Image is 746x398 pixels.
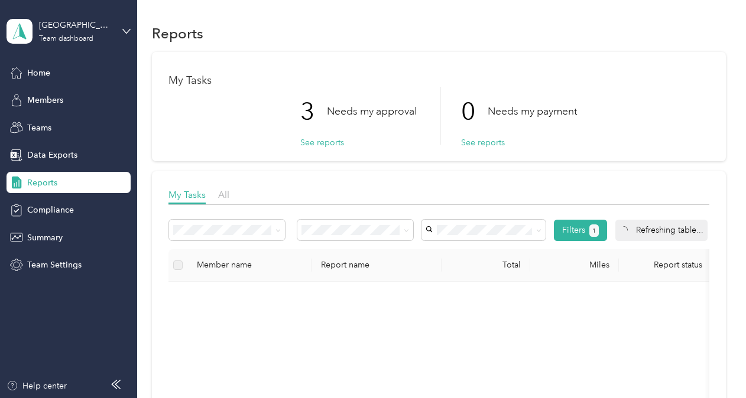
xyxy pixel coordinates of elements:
[187,249,312,282] th: Member name
[218,189,229,200] span: All
[615,220,708,241] div: Refreshing table...
[628,260,728,270] span: Report status
[168,189,206,200] span: My Tasks
[27,67,50,79] span: Home
[488,104,577,119] p: Needs my payment
[27,177,57,189] span: Reports
[39,19,113,31] div: [GEOGRAPHIC_DATA]
[27,259,82,271] span: Team Settings
[312,249,442,282] th: Report name
[451,260,521,270] div: Total
[27,231,63,244] span: Summary
[152,27,203,40] h1: Reports
[27,122,51,134] span: Teams
[540,260,609,270] div: Miles
[461,87,488,136] p: 0
[27,149,77,161] span: Data Exports
[680,332,746,398] iframe: Everlance-gr Chat Button Frame
[27,204,74,216] span: Compliance
[7,380,67,392] button: Help center
[168,74,709,87] h1: My Tasks
[589,224,599,237] button: 1
[39,35,93,43] div: Team dashboard
[27,94,63,106] span: Members
[300,87,327,136] p: 3
[197,260,302,270] div: Member name
[300,136,344,149] button: See reports
[592,226,596,236] span: 1
[554,220,608,241] button: Filters1
[461,136,505,149] button: See reports
[327,104,417,119] p: Needs my approval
